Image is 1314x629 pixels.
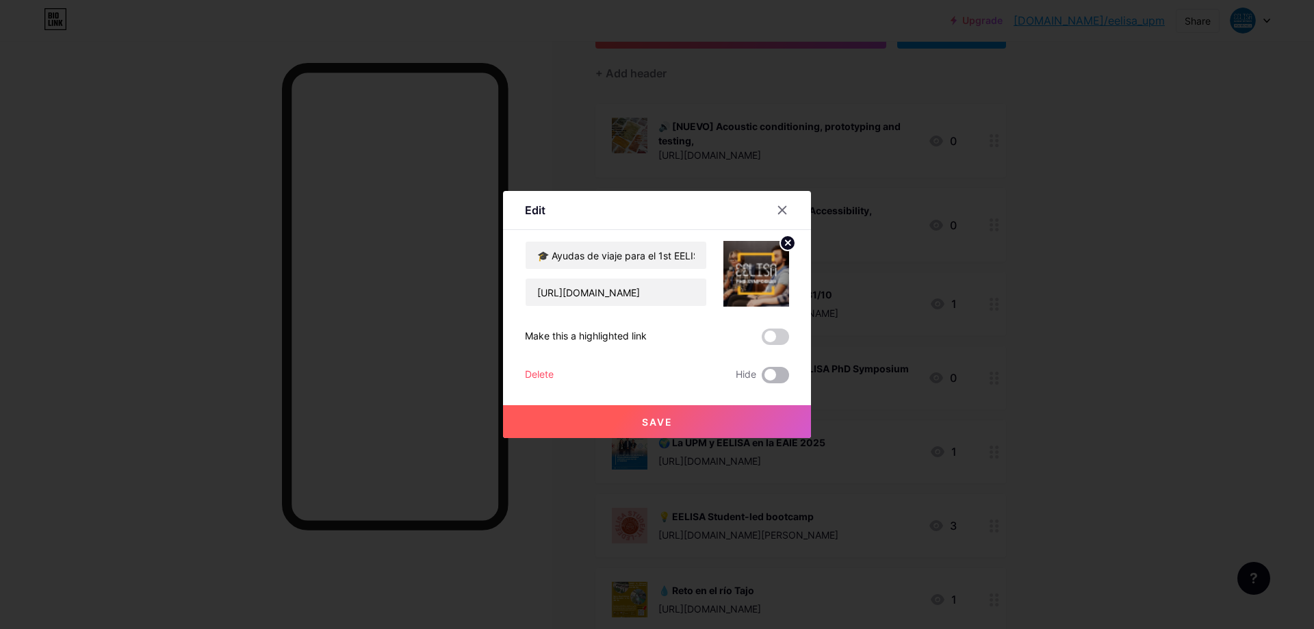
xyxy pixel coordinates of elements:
input: URL [526,279,706,306]
input: Title [526,242,706,269]
div: Edit [525,202,545,218]
span: Hide [736,367,756,383]
span: Save [642,416,673,428]
div: Delete [525,367,554,383]
img: link_thumbnail [723,241,789,307]
div: Make this a highlighted link [525,329,647,345]
button: Save [503,405,811,438]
